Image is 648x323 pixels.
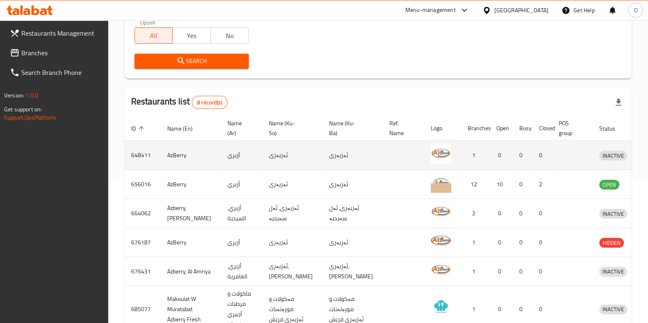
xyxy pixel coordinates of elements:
span: Name (Ku-Ba) [329,118,373,138]
span: INACTIVE [599,209,627,219]
td: Azberry, Al Amriya [161,257,221,286]
td: ئەزبەری [262,170,323,199]
td: 0 [490,257,513,286]
a: Restaurants Management [3,23,108,43]
img: Azberry, Al Saydeya [431,201,451,222]
td: ئەزبەری، [PERSON_NAME] [262,257,323,286]
td: 0 [513,257,532,286]
td: 0 [532,257,552,286]
th: Open [490,116,513,141]
td: ئەزبەری [262,141,323,170]
td: 0 [513,141,532,170]
span: D [634,6,637,15]
td: ئەزبەری [323,170,383,199]
td: ئەزبەری، ئەل سەیدیە [262,199,323,228]
td: 0 [513,199,532,228]
img: Azberry, Al Amriya [431,260,451,280]
span: 1.0.0 [25,90,38,101]
td: 0 [490,228,513,257]
h2: Restaurants list [131,95,227,109]
td: 0 [532,228,552,257]
span: Name (Ku-So) [269,118,313,138]
td: 1 [461,141,490,170]
span: Restaurants Management [21,28,102,38]
td: 0 [490,141,513,170]
span: Name (Ar) [227,118,252,138]
span: Get support on: [4,104,42,115]
img: AzBerry [431,172,451,193]
td: 2 [532,170,552,199]
div: [GEOGRAPHIC_DATA] [494,6,548,15]
td: 648411 [125,141,161,170]
span: INACTIVE [599,151,627,160]
button: All [134,27,173,44]
td: 12 [461,170,490,199]
td: ئەزبەری [323,228,383,257]
td: AzBerry [161,228,221,257]
span: Search [141,56,242,66]
span: Ref. Name [389,118,414,138]
img: AzBerry [431,230,451,251]
span: OPEN [599,180,619,190]
span: Version: [4,90,24,101]
td: ئەزبەری [262,228,323,257]
span: POS group [559,118,583,138]
th: Busy [513,116,532,141]
td: ئەزبەری، [PERSON_NAME] [323,257,383,286]
td: 0 [513,170,532,199]
td: 676431 [125,257,161,286]
th: Branches [461,116,490,141]
td: 0 [513,228,532,257]
td: 676187 [125,228,161,257]
th: Logo [424,116,461,141]
td: ئەزبەری [323,141,383,170]
td: Azberry, [PERSON_NAME] [161,199,221,228]
td: 664062 [125,199,161,228]
span: Status [599,124,626,133]
td: AzBerry [161,170,221,199]
td: 10 [490,170,513,199]
img: Makoulat W Muratabat Azberry Fresh [431,297,451,318]
td: أزبري [221,228,262,257]
a: Search Branch Phone [3,63,108,82]
td: أزبري [221,141,262,170]
a: Support.OpsPlatform [4,112,56,123]
td: 0 [532,199,552,228]
button: Yes [172,27,211,44]
button: Search [134,54,249,69]
td: AzBerry [161,141,221,170]
div: Menu-management [405,5,456,15]
td: 2 [461,199,490,228]
td: 0 [532,141,552,170]
th: Closed [532,116,552,141]
span: INACTIVE [599,305,627,314]
span: INACTIVE [599,267,627,276]
td: 1 [461,257,490,286]
span: 8 record(s) [192,99,227,106]
span: Yes [176,30,207,42]
span: Search Branch Phone [21,68,102,77]
span: Name (En) [167,124,203,133]
td: 1 [461,228,490,257]
img: AzBerry [431,143,451,164]
label: Upsell [140,19,155,25]
span: No [214,30,246,42]
span: All [138,30,170,42]
td: 656016 [125,170,161,199]
td: أزبري، العامرية [221,257,262,286]
td: أزبري [221,170,262,199]
span: Branches [21,48,102,58]
span: ID [131,124,147,133]
div: INACTIVE [599,305,627,314]
div: INACTIVE [599,267,627,277]
div: Export file [609,93,628,112]
td: ئەزبەری، ئەل سەیدیە [323,199,383,228]
a: Branches [3,43,108,63]
td: أزبري، السيدية [221,199,262,228]
span: HIDDEN [599,238,624,248]
div: Total records count [192,96,227,109]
